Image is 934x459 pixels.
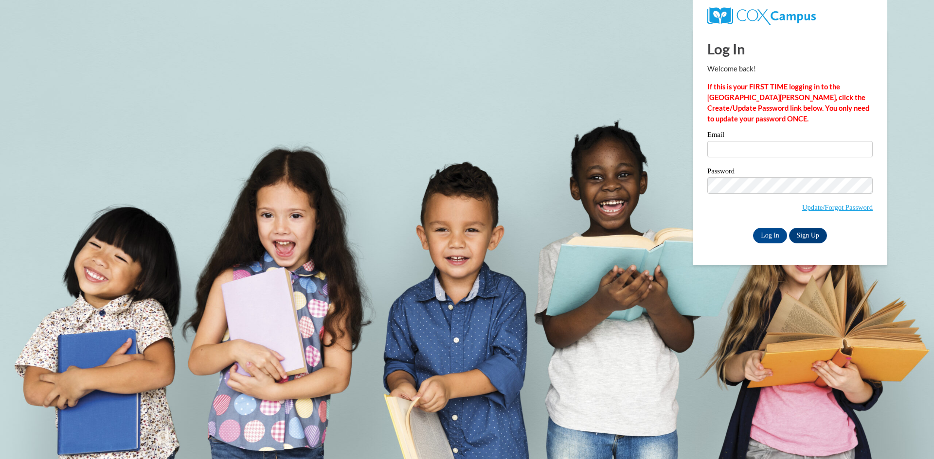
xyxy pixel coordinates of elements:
[753,228,787,243] input: Log In
[707,168,873,177] label: Password
[707,131,873,141] label: Email
[707,83,869,123] strong: If this is your FIRST TIME logging in to the [GEOGRAPHIC_DATA][PERSON_NAME], click the Create/Upd...
[707,7,816,25] img: COX Campus
[789,228,827,243] a: Sign Up
[707,39,873,59] h1: Log In
[707,64,873,74] p: Welcome back!
[707,11,816,19] a: COX Campus
[802,204,873,211] a: Update/Forgot Password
